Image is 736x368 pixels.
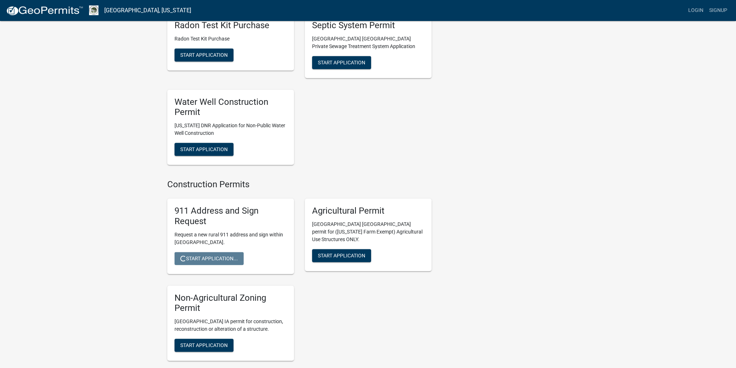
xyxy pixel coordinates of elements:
p: [GEOGRAPHIC_DATA] [GEOGRAPHIC_DATA] permit for ([US_STATE] Farm Exempt) Agricultural Use Structur... [312,221,424,243]
h5: Agricultural Permit [312,206,424,216]
h5: Water Well Construction Permit [174,97,287,118]
button: Start Application... [174,252,244,265]
p: Request a new rural 911 address and sign within [GEOGRAPHIC_DATA]. [174,231,287,246]
button: Start Application [174,143,234,156]
p: [GEOGRAPHIC_DATA] [GEOGRAPHIC_DATA] Private Sewage Treatment System Application [312,35,424,50]
button: Start Application [312,56,371,69]
span: Start Application [318,59,365,65]
span: Start Application [180,342,228,348]
span: Start Application [318,252,365,258]
h5: Septic System Permit [312,20,424,31]
button: Start Application [174,339,234,352]
span: Start Application [180,146,228,152]
h4: Construction Permits [167,179,432,190]
p: Radon Test Kit Purchase [174,35,287,43]
span: Start Application [180,52,228,57]
h5: 911 Address and Sign Request [174,206,287,227]
button: Start Application [312,249,371,262]
button: Start Application [174,48,234,61]
a: Signup [706,4,730,17]
img: Boone County, Iowa [89,5,98,15]
a: Login [685,4,706,17]
h5: Radon Test Kit Purchase [174,20,287,31]
span: Start Application... [180,255,238,261]
p: [US_STATE] DNR Application for Non-Public Water Well Construction [174,122,287,137]
h5: Non-Agricultural Zoning Permit [174,293,287,314]
p: [GEOGRAPHIC_DATA] IA permit for construction, reconstruction or alteration of a structure. [174,318,287,333]
a: [GEOGRAPHIC_DATA], [US_STATE] [104,4,191,17]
